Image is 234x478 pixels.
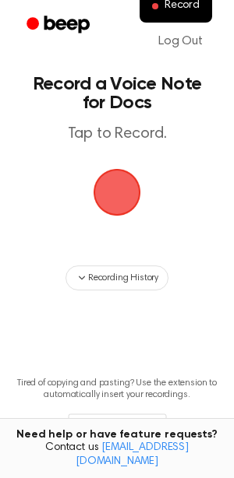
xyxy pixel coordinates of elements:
[12,378,222,401] p: Tired of copying and pasting? Use the extension to automatically insert your recordings.
[76,442,189,467] a: [EMAIL_ADDRESS][DOMAIN_NAME]
[88,271,158,285] span: Recording History
[28,125,206,144] p: Tap to Record.
[9,441,225,469] span: Contact us
[66,265,168,290] button: Recording History
[16,10,104,40] a: Beep
[94,169,140,216] img: Beep Logo
[28,75,206,112] h1: Record a Voice Note for Docs
[143,23,218,60] a: Log Out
